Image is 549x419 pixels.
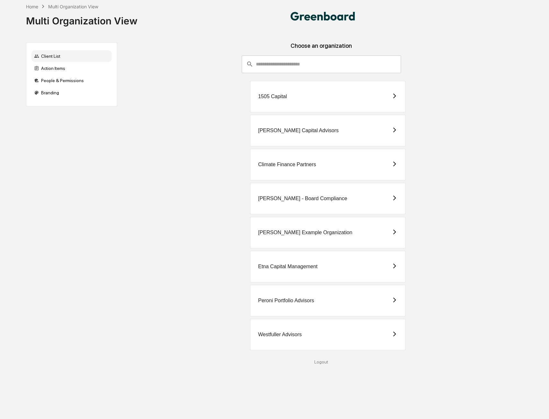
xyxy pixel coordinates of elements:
div: Action Items [31,63,112,74]
div: Multi Organization View [48,4,98,9]
div: Multi Organization View [26,10,137,27]
div: Climate Finance Partners [258,162,316,167]
div: Home [26,4,38,9]
div: [PERSON_NAME] - Board Compliance [258,196,347,201]
div: Etna Capital Management [258,264,318,269]
div: Logout [122,359,520,364]
div: Choose an organization [122,42,520,56]
div: Branding [31,87,112,98]
div: Client List [31,50,112,62]
div: Peroni Portfolio Advisors [258,298,314,304]
div: consultant-dashboard__filter-organizations-search-bar [242,56,401,73]
div: Westfuller Advisors [258,332,302,338]
div: [PERSON_NAME] Capital Advisors [258,128,339,133]
img: Dziura Compliance Consulting, LLC [291,12,355,21]
div: [PERSON_NAME] Example Organization [258,230,352,235]
div: People & Permissions [31,75,112,86]
div: 1505 Capital [258,94,287,99]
